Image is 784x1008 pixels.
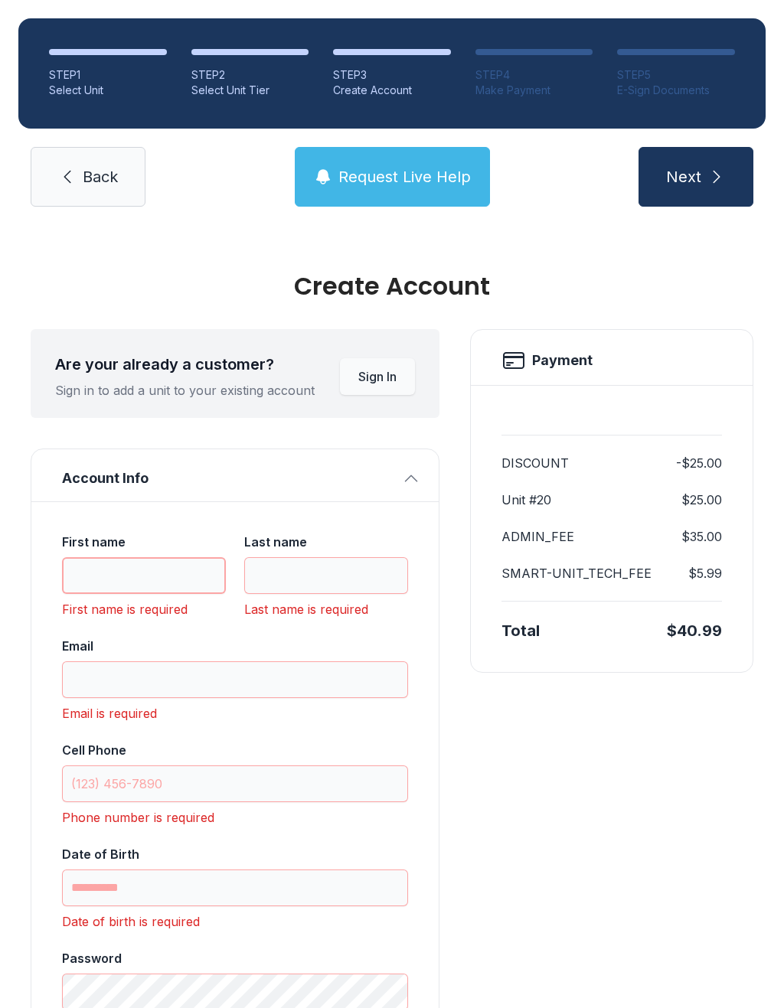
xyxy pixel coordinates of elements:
[338,166,471,188] span: Request Live Help
[244,533,408,551] div: Last name
[358,367,397,386] span: Sign In
[62,869,408,906] input: Date of Birth
[191,67,309,83] div: STEP 2
[333,67,451,83] div: STEP 3
[532,350,593,371] h2: Payment
[681,491,722,509] dd: $25.00
[62,533,226,551] div: First name
[62,704,408,723] div: Email is required
[666,166,701,188] span: Next
[62,557,226,594] input: First name
[501,491,551,509] dt: Unit #20
[62,765,408,802] input: Cell Phone
[191,83,309,98] div: Select Unit Tier
[62,845,408,863] div: Date of Birth
[83,166,118,188] span: Back
[62,468,396,489] span: Account Info
[55,381,315,400] div: Sign in to add a unit to your existing account
[62,949,408,967] div: Password
[475,67,593,83] div: STEP 4
[55,354,315,375] div: Are your already a customer?
[62,808,408,827] div: Phone number is required
[31,449,439,501] button: Account Info
[681,527,722,546] dd: $35.00
[688,564,722,582] dd: $5.99
[501,564,652,582] dt: SMART-UNIT_TECH_FEE
[501,620,540,641] div: Total
[676,454,722,472] dd: -$25.00
[667,620,722,641] div: $40.99
[617,83,735,98] div: E-Sign Documents
[501,527,574,546] dt: ADMIN_FEE
[475,83,593,98] div: Make Payment
[62,637,408,655] div: Email
[244,557,408,594] input: Last name
[62,741,408,759] div: Cell Phone
[62,912,408,931] div: Date of birth is required
[62,661,408,698] input: Email
[62,600,226,618] div: First name is required
[244,600,408,618] div: Last name is required
[617,67,735,83] div: STEP 5
[49,83,167,98] div: Select Unit
[49,67,167,83] div: STEP 1
[333,83,451,98] div: Create Account
[31,274,753,298] div: Create Account
[501,454,569,472] dt: DISCOUNT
